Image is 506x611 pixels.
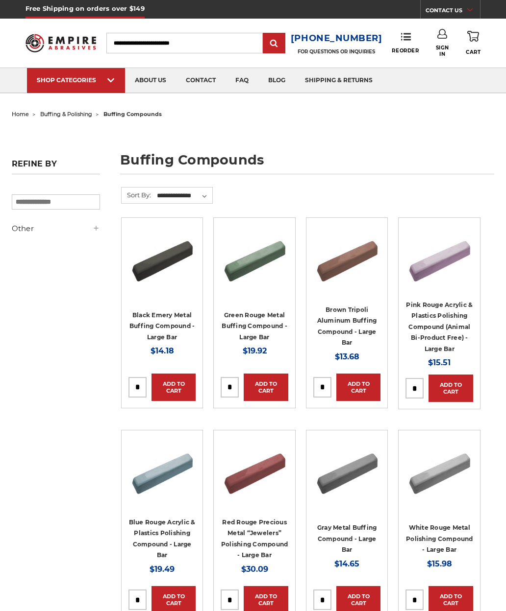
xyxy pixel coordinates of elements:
a: Pink Rouge Acrylic & Plastics Polishing Compound (Animal Bi-Product Free) - Large Bar [406,301,473,352]
h5: Other [12,223,100,235]
img: Blue rouge polishing compound [128,437,196,505]
a: CONTACT US [426,5,480,19]
img: Gray Buffing Compound [313,437,381,505]
span: $19.49 [150,564,175,574]
a: Brown Tripoli Aluminum Buffing Compound - Large Bar [317,306,377,347]
a: Green Rouge Metal Buffing Compound - Large Bar [222,311,287,341]
img: White Rouge Buffing Compound [405,437,473,505]
span: Cart [466,49,481,55]
img: Green Rouge Aluminum Buffing Compound [221,225,288,292]
a: Black Emery Metal Buffing Compound - Large Bar [129,311,195,341]
span: Sign In [432,45,453,57]
a: Red Rouge Precious Metal “Jewelers” Polishing Compound - Large Bar [221,518,288,559]
img: Empire Abrasives [25,29,96,57]
span: $30.09 [241,564,268,574]
span: buffing compounds [103,111,162,117]
a: buffing & polishing [40,111,92,117]
span: $13.68 [335,352,359,361]
input: Submit [264,34,284,53]
div: SHOP CATEGORIES [37,76,115,84]
a: Add to Cart [244,374,288,401]
a: Add to Cart [336,374,381,401]
img: Black Stainless Steel Buffing Compound [128,225,196,292]
a: [PHONE_NUMBER] [291,31,382,46]
img: Red Rouge Jewelers Buffing Compound [221,437,288,505]
a: Reorder [392,32,419,53]
a: Blue Rouge Acrylic & Plastics Polishing Compound - Large Bar [129,518,196,559]
span: $15.51 [428,358,451,367]
select: Sort By: [155,188,212,203]
img: Pink Plastic Polishing Compound [405,225,473,292]
span: Reorder [392,47,419,54]
a: Add to Cart [429,375,473,402]
h1: buffing compounds [120,153,494,174]
a: Add to Cart [152,374,196,401]
span: $14.65 [334,559,359,568]
a: contact [176,68,226,93]
label: Sort By: [122,188,151,202]
a: home [12,111,29,117]
a: blog [258,68,295,93]
a: about us [125,68,176,93]
a: faq [226,68,258,93]
h5: Refine by [12,159,100,174]
span: $15.98 [427,559,452,568]
a: White Rouge Metal Polishing Compound - Large Bar [406,524,473,553]
img: Brown Tripoli Aluminum Buffing Compound [313,225,381,292]
span: $19.92 [243,346,267,355]
a: Gray Metal Buffing Compound - Large Bar [317,524,377,553]
p: FOR QUESTIONS OR INQUIRIES [291,48,382,55]
a: shipping & returns [295,68,382,93]
a: Cart [466,29,481,57]
span: $14.18 [151,346,174,355]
